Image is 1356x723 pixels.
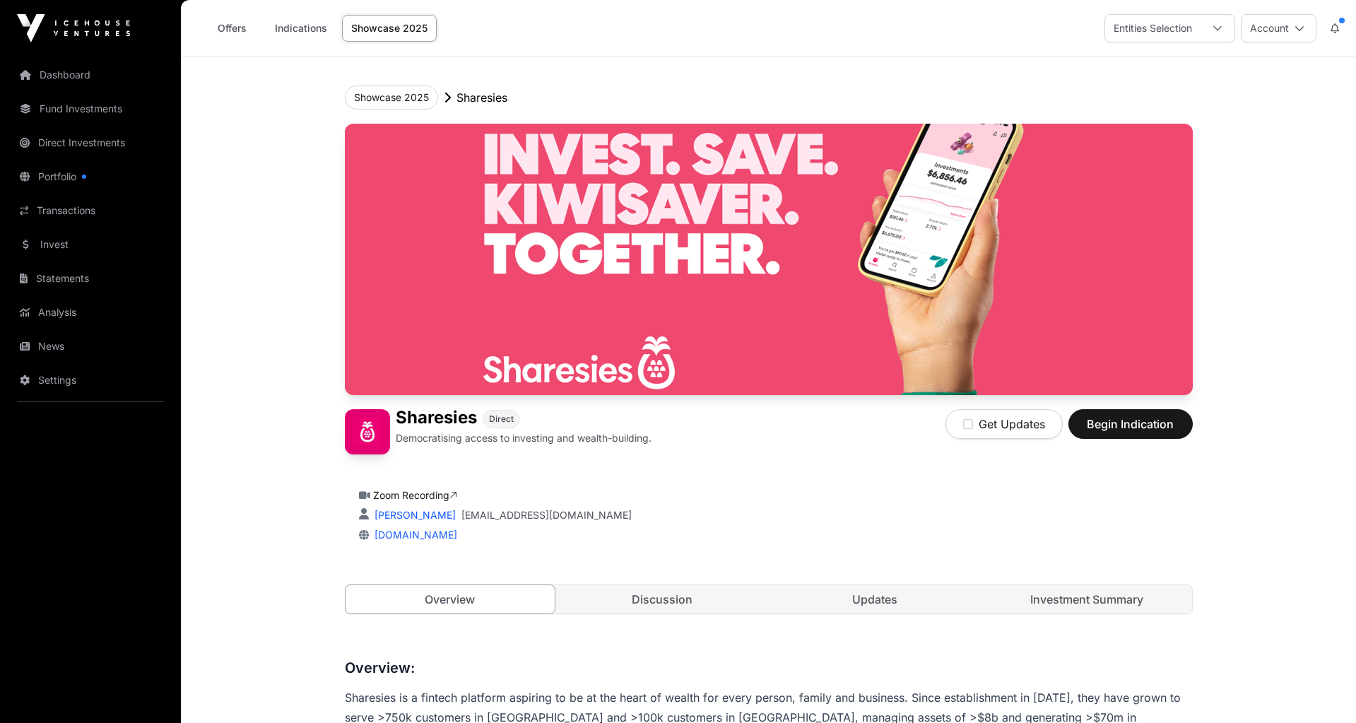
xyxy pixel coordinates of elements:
[11,195,170,226] a: Transactions
[1241,14,1316,42] button: Account
[345,86,438,110] button: Showcase 2025
[266,15,336,42] a: Indications
[982,585,1192,613] a: Investment Summary
[345,657,1193,679] h3: Overview:
[945,409,1063,439] button: Get Updates
[11,229,170,260] a: Invest
[396,409,477,428] h1: Sharesies
[1285,655,1356,723] iframe: Chat Widget
[489,413,514,425] span: Direct
[11,59,170,90] a: Dashboard
[204,15,260,42] a: Offers
[11,365,170,396] a: Settings
[11,93,170,124] a: Fund Investments
[372,509,456,521] a: [PERSON_NAME]
[1068,409,1193,439] button: Begin Indication
[345,124,1193,395] img: Sharesies
[456,89,507,106] p: Sharesies
[11,127,170,158] a: Direct Investments
[396,431,652,445] p: Democratising access to investing and wealth-building.
[345,584,556,614] a: Overview
[461,508,632,522] a: [EMAIL_ADDRESS][DOMAIN_NAME]
[11,297,170,328] a: Analysis
[369,529,457,541] a: [DOMAIN_NAME]
[558,585,767,613] a: Discussion
[1086,416,1175,433] span: Begin Indication
[1068,423,1193,437] a: Begin Indication
[11,161,170,192] a: Portfolio
[373,489,457,501] a: Zoom Recording
[345,409,390,454] img: Sharesies
[11,331,170,362] a: News
[1105,15,1201,42] div: Entities Selection
[342,15,437,42] a: Showcase 2025
[11,263,170,294] a: Statements
[17,14,130,42] img: Icehouse Ventures Logo
[770,585,980,613] a: Updates
[346,585,1192,613] nav: Tabs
